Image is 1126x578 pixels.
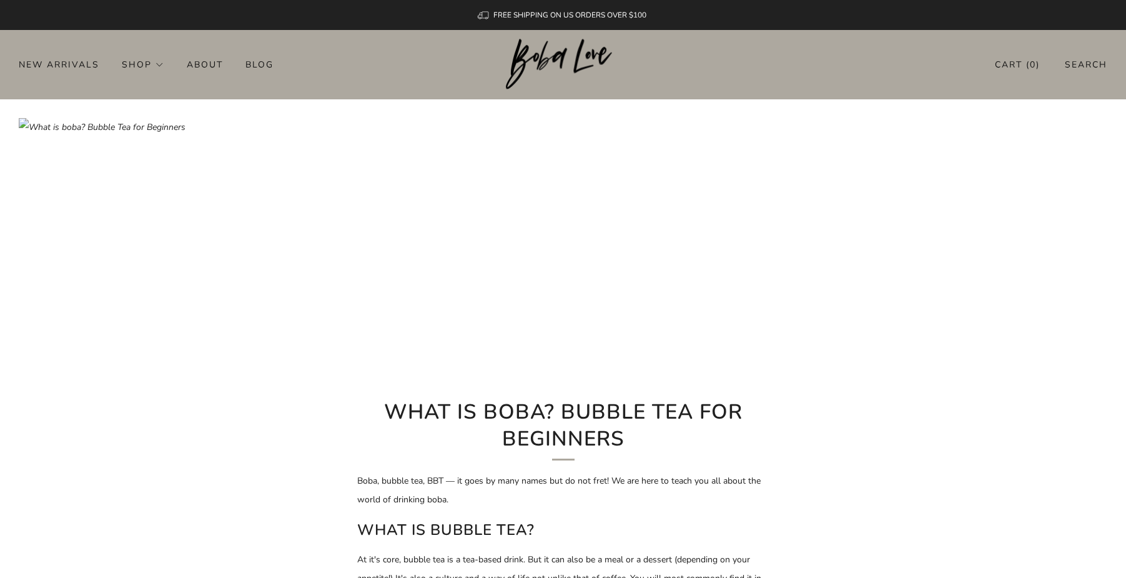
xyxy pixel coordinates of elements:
span: FREE SHIPPING ON US ORDERS OVER $100 [493,10,646,20]
p: Boba, bubble tea, BBT — it goes by many names but do not fret! We are here to teach you all about... [357,472,769,509]
a: New Arrivals [19,54,99,74]
a: Shop [122,54,164,74]
items-count: 0 [1030,59,1036,71]
h2: What is bubble tea? [357,518,769,542]
a: Boba Love [506,39,620,91]
h1: What is boba? Bubble Tea for Beginners [357,399,769,461]
a: Search [1065,54,1107,75]
a: Cart [995,54,1040,75]
a: About [187,54,223,74]
a: Blog [245,54,274,74]
img: Boba Love [506,39,620,90]
img: What is boba? Bubble Tea for Beginners [19,118,1107,424]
